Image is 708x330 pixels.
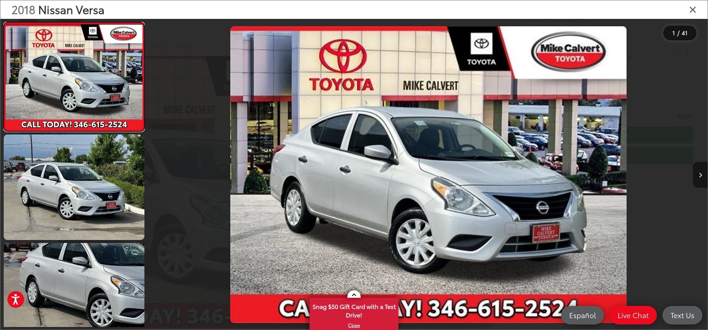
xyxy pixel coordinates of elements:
span: 2018 [11,1,35,17]
div: 2018 Nissan Versa 1.6 S Plus 0 [149,26,708,323]
a: Live Chat [610,306,657,324]
i: Close gallery [689,4,697,14]
span: Text Us [667,310,698,320]
span: Snag $50 Gift Card with a Test Drive! [310,299,398,321]
img: 2018 Nissan Versa 1.6 S Plus [2,133,146,241]
button: Next image [693,162,708,188]
a: Español [561,306,604,324]
span: Nissan Versa [38,1,104,17]
img: 2018 Nissan Versa 1.6 S Plus [4,24,144,129]
span: 1 [672,29,675,37]
span: / [677,30,680,36]
img: 2018 Nissan Versa 1.6 S Plus [230,26,626,323]
a: Text Us [662,306,702,324]
span: 41 [682,29,688,37]
span: Español [565,310,600,320]
span: Live Chat [614,310,652,320]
